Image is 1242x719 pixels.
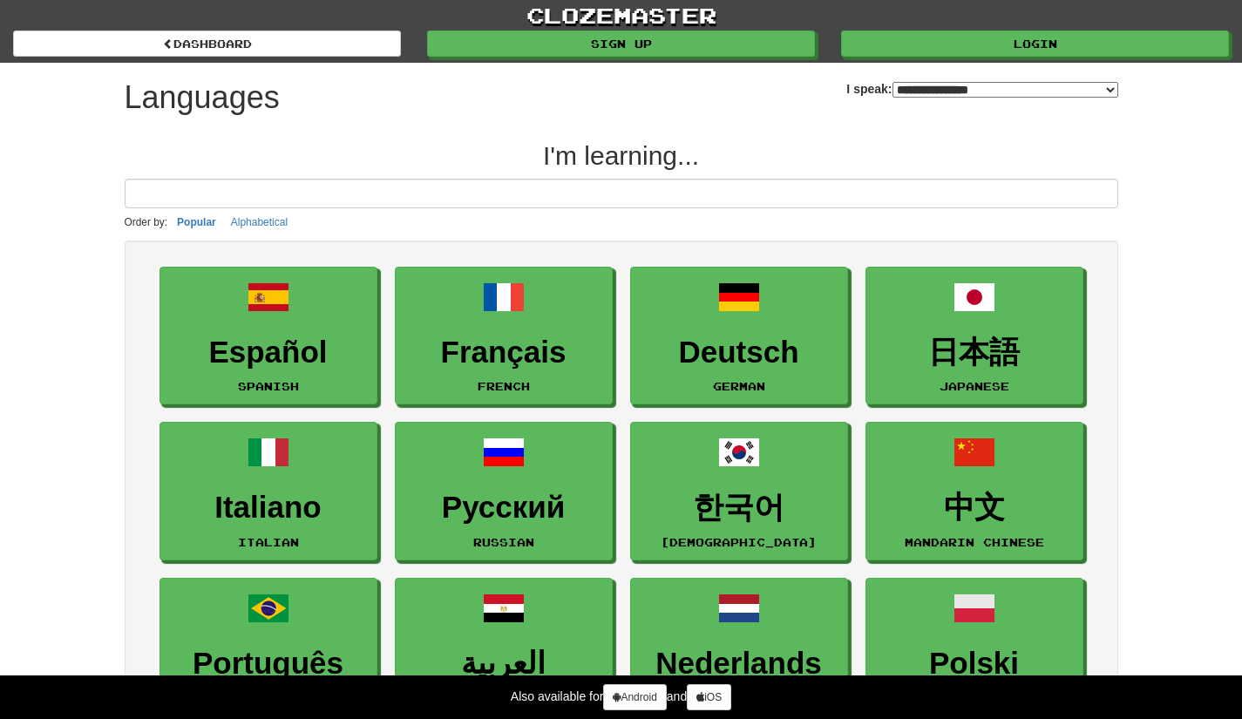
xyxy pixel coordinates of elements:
[169,491,368,525] h3: Italiano
[159,422,377,560] a: ItalianoItalian
[169,647,368,681] h3: Português
[238,380,299,392] small: Spanish
[892,82,1118,98] select: I speak:
[640,647,838,681] h3: Nederlands
[865,422,1083,560] a: 中文Mandarin Chinese
[238,536,299,548] small: Italian
[125,80,280,115] h1: Languages
[687,684,731,710] a: iOS
[875,647,1074,681] h3: Polski
[159,578,377,716] a: PortuguêsPortuguese
[661,536,817,548] small: [DEMOGRAPHIC_DATA]
[404,491,603,525] h3: Русский
[125,141,1118,170] h2: I'm learning...
[640,336,838,370] h3: Deutsch
[427,31,815,57] a: Sign up
[169,336,368,370] h3: Español
[846,80,1117,98] label: I speak:
[630,422,848,560] a: 한국어[DEMOGRAPHIC_DATA]
[603,684,666,710] a: Android
[713,380,765,392] small: German
[404,336,603,370] h3: Français
[640,491,838,525] h3: 한국어
[226,213,293,232] button: Alphabetical
[905,536,1044,548] small: Mandarin Chinese
[172,213,221,232] button: Popular
[875,491,1074,525] h3: 中文
[13,31,401,57] a: dashboard
[159,267,377,405] a: EspañolSpanish
[630,578,848,716] a: NederlandsDutch
[395,267,613,405] a: FrançaisFrench
[473,536,534,548] small: Russian
[841,31,1229,57] a: Login
[865,578,1083,716] a: PolskiPolish
[395,578,613,716] a: العربيةArabic
[395,422,613,560] a: РусскийRussian
[125,216,168,228] small: Order by:
[875,336,1074,370] h3: 日本語
[940,380,1009,392] small: Japanese
[404,647,603,681] h3: العربية
[478,380,530,392] small: French
[865,267,1083,405] a: 日本語Japanese
[630,267,848,405] a: DeutschGerman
